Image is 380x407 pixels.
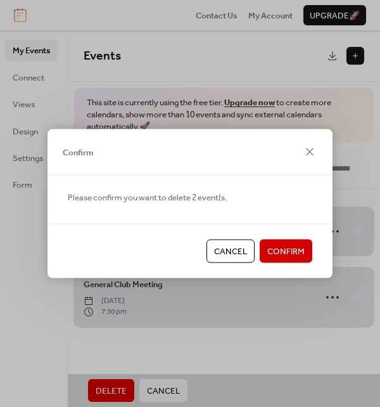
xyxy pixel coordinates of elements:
span: Confirm [267,245,305,258]
span: Cancel [214,245,247,258]
button: Cancel [206,240,255,262]
span: Please confirm you want to delete 2 event(s. [68,191,227,204]
button: Confirm [260,240,312,262]
span: Confirm [63,146,94,158]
